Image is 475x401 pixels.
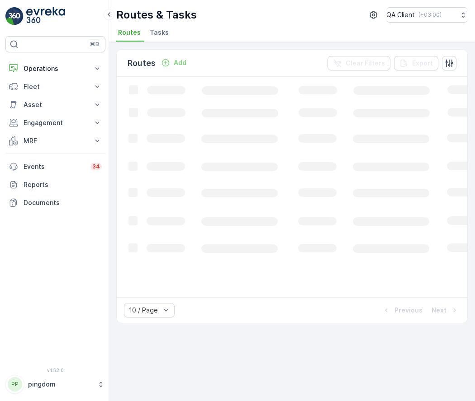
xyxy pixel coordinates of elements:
p: QA Client [386,10,415,19]
p: ( +03:00 ) [418,11,442,19]
div: PP [8,377,22,392]
p: Asset [24,100,87,109]
p: ⌘B [90,41,99,48]
button: Operations [5,60,105,78]
p: Next [432,306,446,315]
span: Tasks [150,28,169,37]
img: logo [5,7,24,25]
p: Routes [128,57,156,70]
p: Previous [394,306,423,315]
button: Asset [5,96,105,114]
button: Next [431,305,460,316]
a: Events34 [5,158,105,176]
button: Previous [381,305,423,316]
button: Engagement [5,114,105,132]
p: 34 [92,163,100,170]
p: Clear Filters [346,59,385,68]
p: Fleet [24,82,87,91]
p: Export [412,59,433,68]
span: v 1.52.0 [5,368,105,373]
button: PPpingdom [5,375,105,394]
span: Routes [118,28,141,37]
p: Routes & Tasks [116,8,197,22]
button: Fleet [5,78,105,96]
p: pingdom [28,380,93,389]
p: Events [24,162,85,171]
a: Documents [5,194,105,212]
p: Operations [24,64,87,73]
p: Reports [24,180,102,189]
button: Export [394,56,438,70]
p: MRF [24,136,87,145]
button: QA Client(+03:00) [386,7,468,23]
p: Documents [24,198,102,207]
button: Clear Filters [328,56,390,70]
button: Add [157,57,190,68]
a: Reports [5,176,105,194]
p: Engagement [24,118,87,127]
button: MRF [5,132,105,150]
p: Add [174,58,186,67]
img: logo_light-DOdMpM7g.png [26,7,65,25]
